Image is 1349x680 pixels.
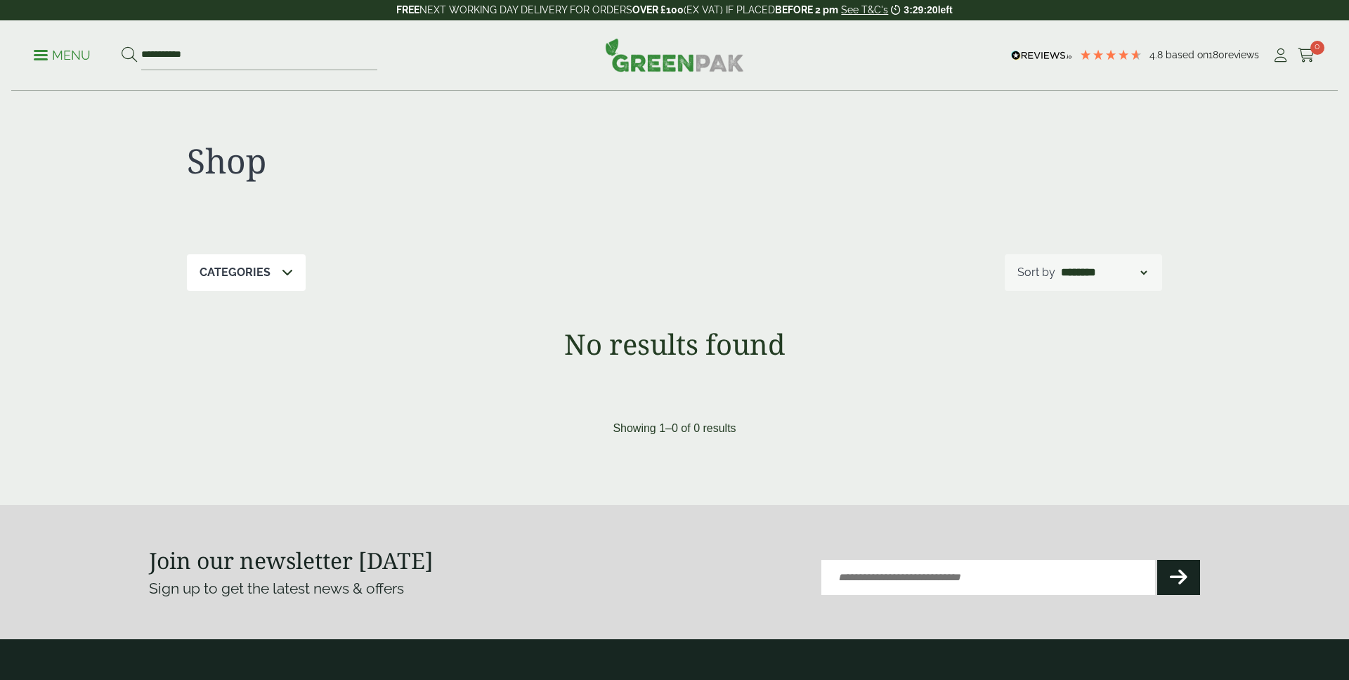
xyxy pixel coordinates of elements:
select: Shop order [1058,264,1149,281]
span: 4.8 [1149,49,1166,60]
span: 0 [1310,41,1324,55]
span: 180 [1208,49,1225,60]
span: left [938,4,953,15]
strong: FREE [396,4,419,15]
img: REVIEWS.io [1011,51,1072,60]
p: Showing 1–0 of 0 results [613,420,736,437]
h1: No results found [149,327,1200,361]
strong: BEFORE 2 pm [775,4,838,15]
p: Sort by [1017,264,1055,281]
a: See T&C's [841,4,888,15]
p: Categories [200,264,271,281]
i: My Account [1272,48,1289,63]
div: 4.78 Stars [1079,48,1142,61]
h1: Shop [187,140,674,181]
strong: OVER £100 [632,4,684,15]
span: reviews [1225,49,1259,60]
span: Based on [1166,49,1208,60]
i: Cart [1298,48,1315,63]
p: Sign up to get the latest news & offers [149,577,622,600]
a: Menu [34,47,91,61]
img: GreenPak Supplies [605,38,744,72]
p: Menu [34,47,91,64]
a: 0 [1298,45,1315,66]
strong: Join our newsletter [DATE] [149,545,434,575]
span: 3:29:20 [904,4,937,15]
